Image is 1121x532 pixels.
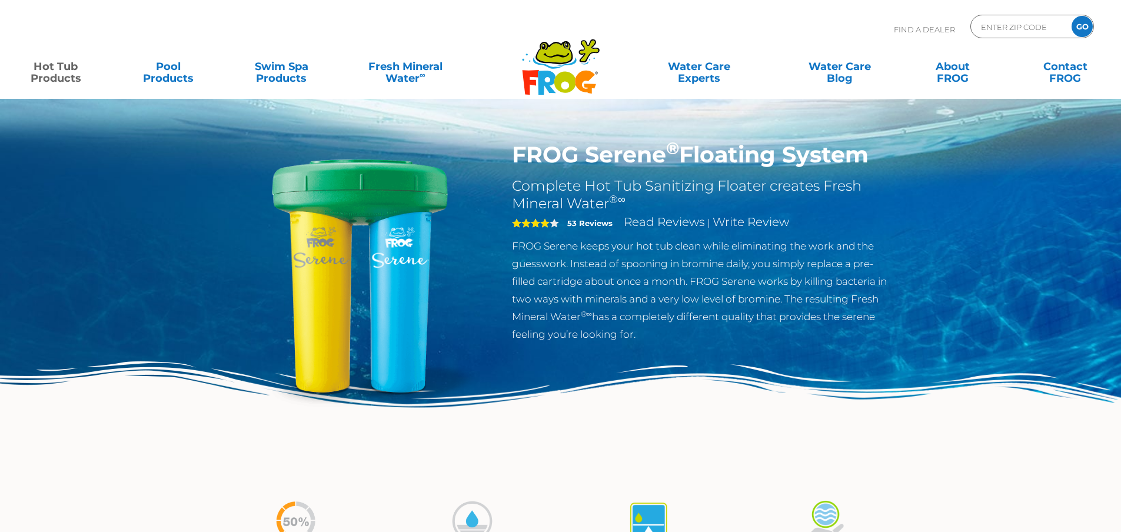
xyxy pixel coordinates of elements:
[567,218,613,228] strong: 53 Reviews
[894,15,955,44] p: Find A Dealer
[238,55,325,78] a: Swim SpaProducts
[713,215,789,229] a: Write Review
[609,193,626,206] sup: ®∞
[1072,16,1093,37] input: GO
[350,55,460,78] a: Fresh MineralWater∞
[225,141,495,411] img: hot-tub-product-serene-floater.png
[512,237,896,343] p: FROG Serene keeps your hot tub clean while eliminating the work and the guesswork. Instead of spo...
[628,55,770,78] a: Water CareExperts
[125,55,212,78] a: PoolProducts
[512,218,550,228] span: 4
[420,70,425,79] sup: ∞
[515,24,606,95] img: Frog Products Logo
[581,310,592,318] sup: ®∞
[624,215,705,229] a: Read Reviews
[1022,55,1109,78] a: ContactFROG
[796,55,883,78] a: Water CareBlog
[666,138,679,158] sup: ®
[12,55,99,78] a: Hot TubProducts
[512,141,896,168] h1: FROG Serene Floating System
[512,177,896,212] h2: Complete Hot Tub Sanitizing Floater creates Fresh Mineral Water
[909,55,996,78] a: AboutFROG
[707,217,710,228] span: |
